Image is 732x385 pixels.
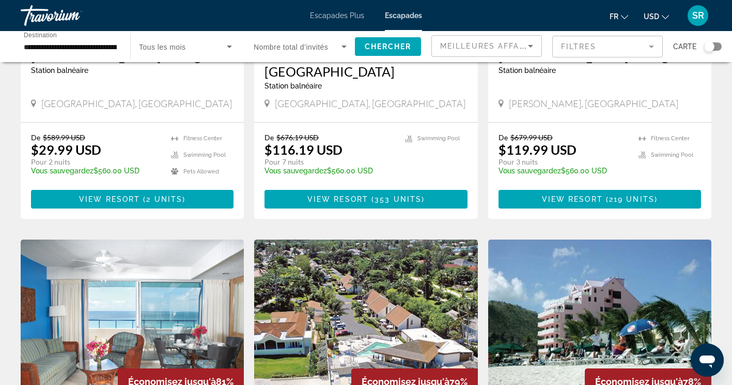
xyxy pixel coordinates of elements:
[31,157,161,167] p: Pour 2 nuits
[499,66,556,75] span: Station balnéaire
[146,195,182,203] span: 2 units
[275,98,465,109] span: [GEOGRAPHIC_DATA], [GEOGRAPHIC_DATA]
[610,9,628,24] button: Changer la langue
[31,142,101,157] font: $29.99 USD
[509,98,678,109] span: [PERSON_NAME], [GEOGRAPHIC_DATA]
[41,98,232,109] span: [GEOGRAPHIC_DATA], [GEOGRAPHIC_DATA]
[684,5,711,26] button: Menu utilisateur
[499,157,628,167] p: Pour 3 nuits
[139,43,186,51] span: Tous les mois
[43,133,85,142] span: $589.99 USD
[510,133,553,142] span: $679.99 USD
[499,167,561,175] span: Vous sauvegardez
[542,195,603,203] span: View Resort
[499,190,701,209] button: View Resort(219 units)
[368,195,425,203] span: ( )
[365,42,412,51] span: Chercher
[440,42,539,50] span: Meilleures affaires
[552,35,663,58] button: Filtre
[264,167,327,175] span: Vous sauvegardez
[264,142,342,157] font: $116.19 USD
[264,157,394,167] p: Pour 7 nuits
[264,48,467,79] a: The Marlin at [GEOGRAPHIC_DATA]
[385,11,422,20] a: Escapades
[264,82,322,90] span: Station balnéaire
[276,133,319,142] span: $676.19 USD
[183,168,219,175] span: Pets Allowed
[140,195,185,203] span: ( )
[603,195,658,203] span: ( )
[264,167,394,175] p: $560.00 USD
[21,2,124,29] a: Travorium
[651,152,693,158] span: Swimming Pool
[254,43,328,51] span: Nombre total d’invités
[673,39,696,54] span: Carte
[24,32,57,38] span: Destination
[651,135,690,142] span: Fitness Center
[644,12,659,21] span: USD
[183,135,222,142] span: Fitness Center
[355,37,421,56] button: Chercher
[440,40,533,52] mat-select: Trier par
[644,9,669,24] button: Changer de devise
[499,133,508,142] span: De
[417,135,460,142] span: Swimming Pool
[31,133,40,142] span: De
[375,195,422,203] span: 353 units
[264,190,467,209] button: View Resort(353 units)
[183,152,226,158] span: Swimming Pool
[31,167,94,175] span: Vous sauvegardez
[79,195,140,203] span: View Resort
[692,10,704,21] span: SR
[31,66,88,75] span: Station balnéaire
[691,344,724,377] iframe: Bouton de lancement de la fenêtre de messagerie
[499,142,577,157] font: $119.99 USD
[499,167,628,175] p: $560.00 USD
[31,190,233,209] button: View Resort(2 units)
[610,12,618,21] span: Fr
[307,195,368,203] span: View Resort
[31,167,161,175] p: $560.00 USD
[310,11,364,20] a: Escapades Plus
[264,133,274,142] span: De
[609,195,655,203] span: 219 units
